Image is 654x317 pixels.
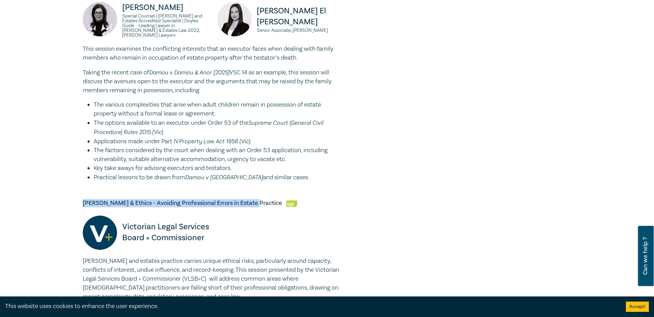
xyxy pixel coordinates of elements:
em: Damou v Damou & Anor [2025] [149,69,229,76]
li: The options available to an executor under Order 53 of the [94,118,344,137]
img: Victorian Legal Services Board + Commissioner [83,216,117,250]
li: The various complexities that arise when adult children remain in possession of estate property w... [94,100,344,118]
li: Key take aways for advising executors and testators. [94,164,344,173]
div: This website uses cookies to enhance the user experience. [5,302,616,311]
li: Applications made under Part IV [94,137,344,146]
img: Debra Davis [83,2,117,36]
small: Special Counsel | [PERSON_NAME] and Estates Accredited Specialist | Doyles Guide - Leading Lawyer... [122,14,209,38]
small: Senior Associate, [PERSON_NAME] [257,28,344,33]
em: Supreme Court (General Civil Procedure) Rules 2015 (Vic). [94,119,323,135]
p: This session examines the conflicting interests that an executor faces when dealing with family m... [83,45,344,62]
li: Practical lessons to be drawn from and similar cases. [94,173,344,182]
h5: [PERSON_NAME] & Ethics - Avoiding Professional Errors in Estate Practice [83,199,344,207]
img: Alina El Jawhari [217,2,252,36]
li: The factors considered by the court when dealing with an Order 53 application, including vulnerab... [94,146,344,164]
p: Victorian Legal Services Board + Commissioner [122,221,209,243]
p: Taking the recent case of VSC 14 as an example, this session will discuss the avenues open to the... [83,68,344,95]
em: Property Law Act 1958 (Vic). [179,137,252,145]
p: [PERSON_NAME] El [PERSON_NAME] [257,5,344,27]
span: Can we help ? [642,230,649,282]
p: [PERSON_NAME] and estates practice carries unique ethical risks, particularly around capacity, co... [83,257,344,301]
em: Damou v [GEOGRAPHIC_DATA] [185,173,263,181]
p: [PERSON_NAME] [122,2,209,13]
button: Accept cookies [626,302,649,312]
img: Ethics & Professional Responsibility [286,200,297,207]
